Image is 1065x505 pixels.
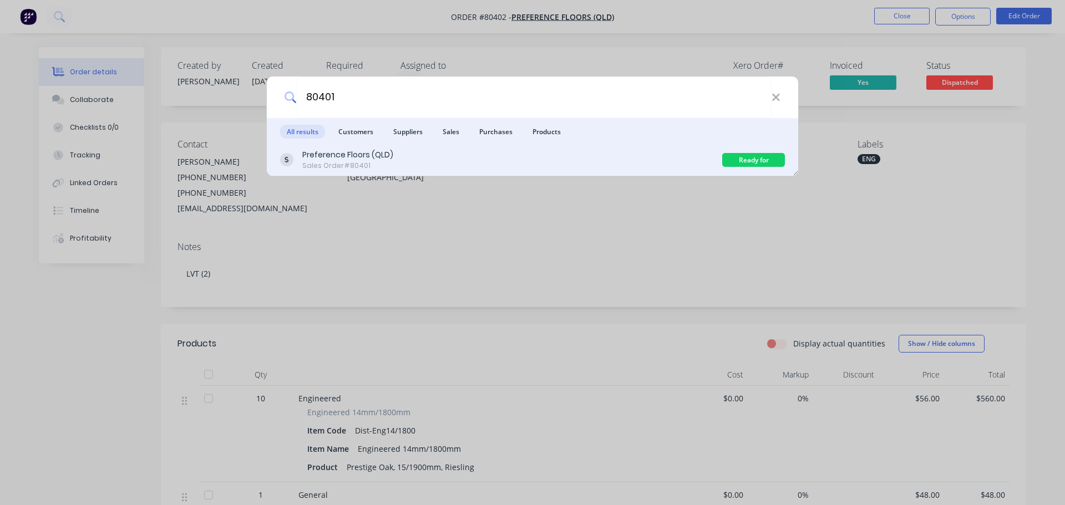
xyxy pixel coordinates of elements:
[722,153,785,167] div: Ready for Collection
[302,161,393,171] div: Sales Order #80401
[332,125,380,139] span: Customers
[280,125,325,139] span: All results
[526,125,567,139] span: Products
[302,149,393,161] div: Preference Floors (QLD)
[387,125,429,139] span: Suppliers
[473,125,519,139] span: Purchases
[297,76,772,118] input: Start typing a customer or supplier name to create a new order...
[436,125,466,139] span: Sales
